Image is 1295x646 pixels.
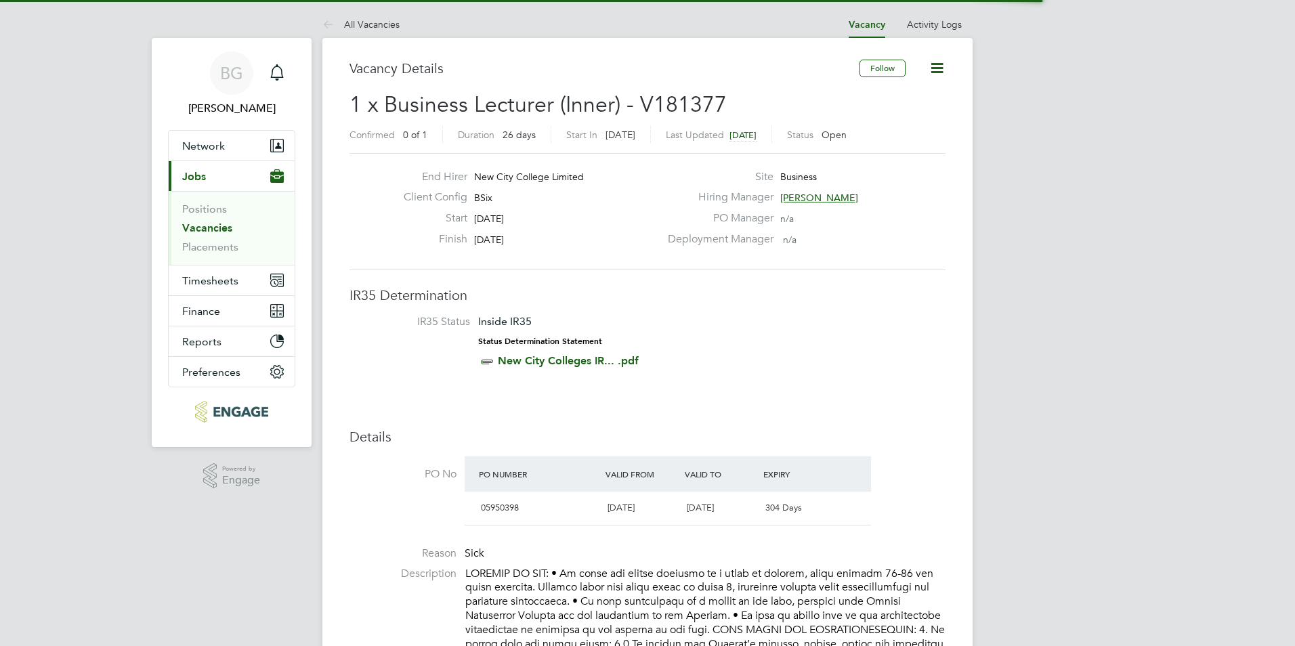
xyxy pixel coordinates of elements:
span: [DATE] [729,129,757,141]
a: Positions [182,202,227,215]
div: PO Number [475,462,602,486]
button: Follow [859,60,906,77]
span: Inside IR35 [478,315,532,328]
label: Start [393,211,467,225]
label: Finish [393,232,467,246]
button: Network [169,131,295,160]
strong: Status Determination Statement [478,337,602,346]
span: Becky Green [168,100,295,116]
button: Reports [169,326,295,356]
label: PO Manager [660,211,773,225]
label: Duration [458,129,494,141]
span: Timesheets [182,274,238,287]
nav: Main navigation [152,38,312,447]
span: [PERSON_NAME] [780,192,858,204]
span: 0 of 1 [403,129,427,141]
span: n/a [780,213,794,225]
a: Placements [182,240,238,253]
span: Engage [222,475,260,486]
a: Go to home page [168,401,295,423]
label: Site [660,170,773,184]
label: IR35 Status [363,315,470,329]
label: Status [787,129,813,141]
span: New City College Limited [474,171,584,183]
label: PO No [349,467,457,481]
a: All Vacancies [322,18,400,30]
button: Jobs [169,161,295,191]
span: [DATE] [474,213,504,225]
h3: IR35 Determination [349,286,946,304]
button: Timesheets [169,265,295,295]
span: Preferences [182,366,240,379]
span: Jobs [182,170,206,183]
a: Powered byEngage [203,463,261,489]
span: Sick [465,546,484,560]
a: Vacancies [182,221,232,234]
label: Description [349,567,457,581]
span: Business [780,171,817,183]
a: Activity Logs [907,18,962,30]
span: Reports [182,335,221,348]
label: End Hirer [393,170,467,184]
span: 1 x Business Lecturer (Inner) - V181377 [349,91,727,118]
div: Expiry [760,462,839,486]
div: Jobs [169,191,295,265]
img: carbonrecruitment-logo-retina.png [195,401,268,423]
h3: Details [349,428,946,446]
span: [DATE] [608,502,635,513]
a: Vacancy [849,19,885,30]
button: Finance [169,296,295,326]
label: Start In [566,129,597,141]
span: [DATE] [474,234,504,246]
a: New City Colleges IR... .pdf [498,354,639,367]
span: Network [182,139,225,152]
div: Valid To [681,462,761,486]
span: BSix [474,192,492,204]
span: BG [220,64,243,82]
span: 05950398 [481,502,519,513]
span: [DATE] [687,502,714,513]
label: Hiring Manager [660,190,773,204]
span: 26 days [503,129,536,141]
label: Client Config [393,190,467,204]
label: Deployment Manager [660,232,773,246]
span: n/a [783,234,797,246]
h3: Vacancy Details [349,60,859,77]
label: Reason [349,546,457,561]
label: Last Updated [666,129,724,141]
a: BG[PERSON_NAME] [168,51,295,116]
span: [DATE] [606,129,635,141]
span: Powered by [222,463,260,475]
span: Finance [182,305,220,318]
span: 304 Days [765,502,802,513]
span: Open [822,129,847,141]
label: Confirmed [349,129,395,141]
div: Valid From [602,462,681,486]
button: Preferences [169,357,295,387]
